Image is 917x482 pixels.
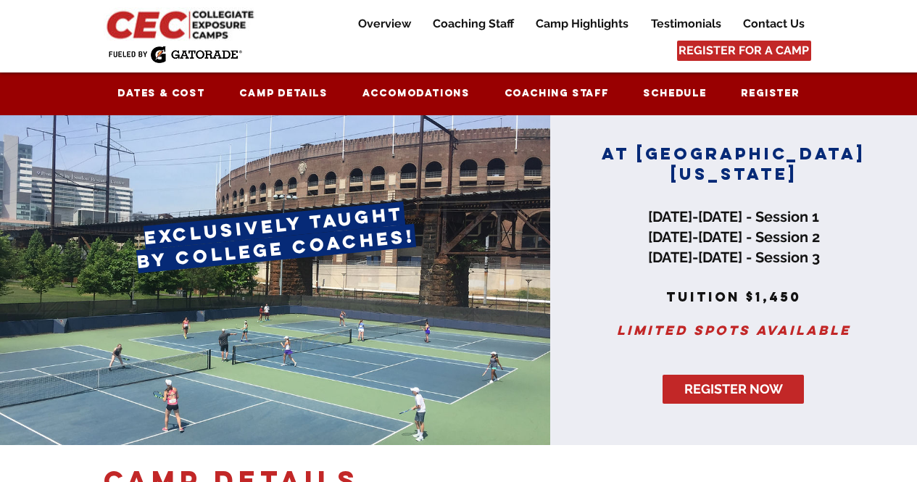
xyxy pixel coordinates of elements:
[666,288,801,305] span: tuition $1,450
[617,322,851,338] span: Limited spots available
[640,15,731,33] a: Testimonials
[528,15,636,33] p: Camp Highlights
[117,87,205,99] span: Dates & Cost
[239,87,328,99] span: Camp Details
[426,15,521,33] p: Coaching Staff
[684,380,783,398] span: REGISTER NOW
[351,15,418,33] p: Overview
[505,87,609,99] span: Coaching Staff
[104,80,814,108] nav: Site
[225,80,342,108] a: Camp Details
[136,201,415,273] span: exclusively taught by college coaches!
[104,7,260,41] img: CEC Logo Primary_edited.jpg
[104,80,220,108] a: Dates & Cost
[629,80,721,108] a: Schedule
[602,144,866,184] span: AT [GEOGRAPHIC_DATA][US_STATE]
[108,46,242,63] img: Fueled by Gatorade.png
[422,15,524,33] a: Coaching Staff
[727,80,814,108] a: Register
[732,15,815,33] a: Contact Us
[741,87,799,99] span: Register
[644,15,729,33] p: Testimonials
[677,41,811,61] a: REGISTER FOR A CAMP
[736,15,812,33] p: Contact Us
[362,87,470,99] span: Accomodations
[643,87,706,99] span: Schedule
[347,15,421,33] a: Overview
[336,15,815,33] nav: Site
[490,80,623,108] a: Coaching Staff
[663,375,804,404] a: REGISTER NOW
[525,15,639,33] a: Camp Highlights
[679,43,809,59] span: REGISTER FOR A CAMP
[648,208,820,266] span: [DATE]-[DATE] - Session 1 [DATE]-[DATE] - Session 2 [DATE]-[DATE] - Session 3
[348,80,484,108] a: Accomodations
